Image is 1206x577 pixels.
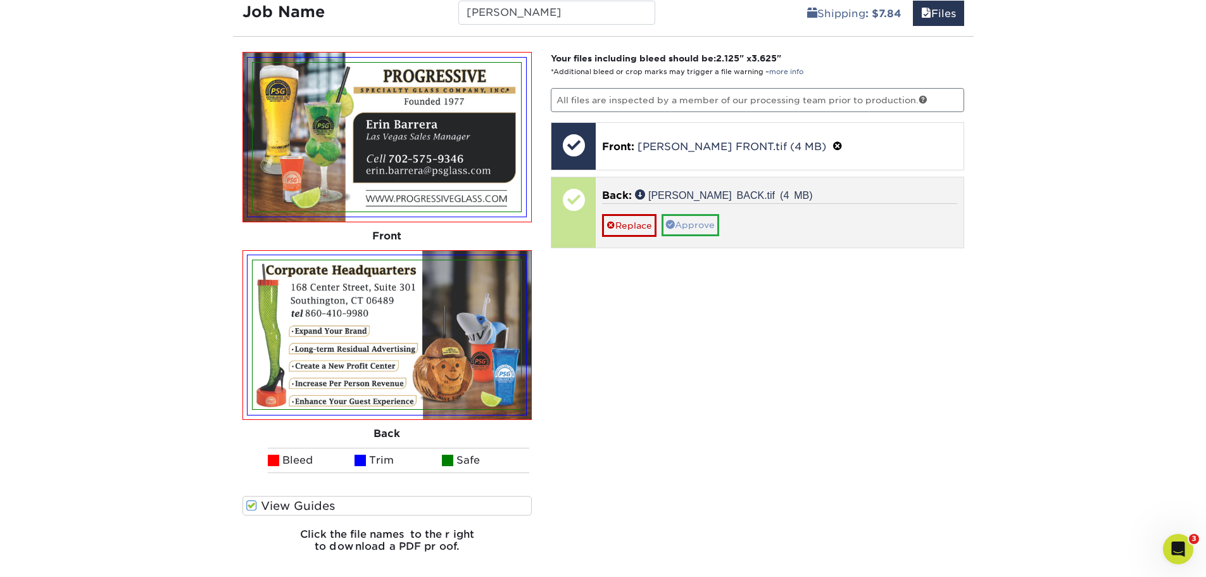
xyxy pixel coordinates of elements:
[602,141,634,153] span: Front:
[1163,534,1193,564] iframe: Intercom live chat
[602,189,632,201] span: Back:
[807,8,817,20] span: shipping
[355,448,442,473] li: Trim
[1189,534,1199,544] span: 3
[242,222,532,250] div: Front
[602,214,656,236] a: Replace
[442,448,529,473] li: Safe
[551,68,803,76] small: *Additional bleed or crop marks may trigger a file warning –
[662,214,719,236] a: Approve
[551,88,964,112] p: All files are inspected by a member of our processing team prior to production.
[268,448,355,473] li: Bleed
[242,3,325,21] strong: Job Name
[551,53,781,63] strong: Your files including bleed should be: " x "
[635,189,813,200] a: [PERSON_NAME] BACK.tif (4 MB)
[799,1,910,26] a: Shipping: $7.84
[242,528,532,562] h6: Click the file names to the right to download a PDF proof.
[638,141,826,153] a: [PERSON_NAME] FRONT.tif (4 MB)
[242,420,532,448] div: Back
[716,53,739,63] span: 2.125
[751,53,777,63] span: 3.625
[865,8,901,20] b: : $7.84
[769,68,803,76] a: more info
[921,8,931,20] span: files
[242,496,532,516] label: View Guides
[913,1,964,26] a: Files
[458,1,655,25] input: Enter a job name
